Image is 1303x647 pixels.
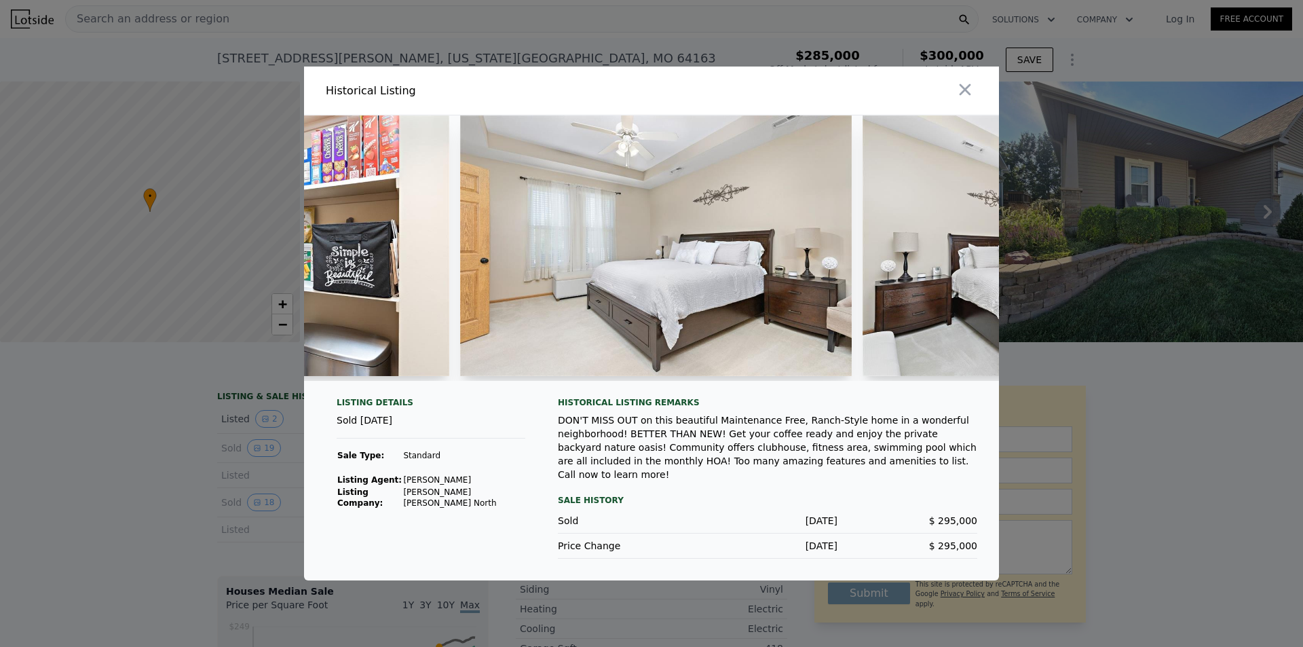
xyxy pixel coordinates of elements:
td: Standard [402,449,525,462]
div: Sale History [558,492,977,509]
div: [DATE] [698,539,837,553]
div: [DATE] [698,514,837,528]
img: Property Img [460,115,852,376]
div: Price Change [558,539,698,553]
span: $ 295,000 [929,540,977,551]
span: $ 295,000 [929,515,977,526]
strong: Listing Agent: [337,475,402,485]
img: Property Img [863,115,1254,376]
div: Sold [558,514,698,528]
td: [PERSON_NAME] [402,474,525,486]
strong: Sale Type: [337,451,384,460]
strong: Listing Company: [337,487,383,508]
div: Historical Listing [326,83,646,99]
td: [PERSON_NAME] [PERSON_NAME] North [402,486,525,509]
div: DON'T MISS OUT on this beautiful Maintenance Free, Ranch-Style home in a wonderful neighborhood! ... [558,413,977,481]
div: Sold [DATE] [337,413,525,439]
div: Listing Details [337,397,525,413]
div: Historical Listing remarks [558,397,977,408]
